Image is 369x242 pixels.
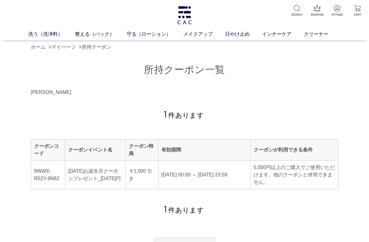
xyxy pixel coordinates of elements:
[31,44,46,50] a: ホーム
[331,12,344,17] p: MYPAGE
[290,5,303,17] a: SEARCH
[351,5,364,17] a: CART
[164,111,204,119] span: 件あります
[250,139,338,160] th: クーポンが利用できる条件
[164,203,167,214] span: 1
[129,168,152,181] span: ￥1,000 引き
[48,43,77,51] li: >
[127,30,183,38] a: 守る（ローション）
[262,30,304,38] a: インナーケア
[311,5,323,17] a: RANKING
[31,89,338,96] div: [PERSON_NAME]
[164,108,167,119] span: 1
[34,168,59,181] span: 9WWX-R52Y-9N82
[51,44,76,50] a: マイページ
[79,43,113,51] li: >
[183,30,225,38] a: メイクアップ
[125,139,158,160] th: クーポン特典
[82,44,111,50] a: 所持クーポン
[65,139,126,160] th: クーポンイベント名
[311,12,323,17] p: RANKING
[31,139,65,160] th: クーポンコード
[331,5,344,17] a: MYPAGE
[351,12,364,17] p: CART
[177,6,192,24] img: logo
[161,172,228,177] span: [DATE] 00:00 ～ [DATE] 23:59
[304,30,341,38] a: クリーナー
[254,165,335,185] span: 5,000円以上のご購入でご使用いただけます。他のクーポンと併用できません。
[28,30,75,38] a: 洗う（洗浄料）
[31,63,338,76] h1: 所持クーポン一覧
[75,30,127,38] a: 整える（パック）
[164,206,204,214] span: 件あります
[290,12,303,17] p: SEARCH
[68,168,121,181] span: [DATE]お誕生月クーポンプレゼント_[DATE]円
[225,30,262,38] a: 日やけ止め
[158,139,250,160] th: 有効期間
